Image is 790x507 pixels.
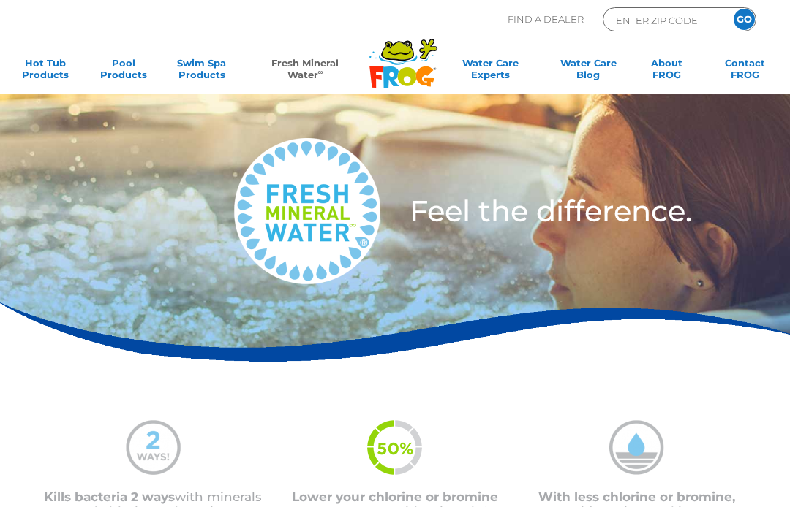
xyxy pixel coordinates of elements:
a: Hot TubProducts [15,57,75,86]
a: Water CareBlog [558,57,619,86]
h3: Feel the difference. [410,197,724,226]
span: With less chlorine or bromine, [538,489,735,504]
img: mineral-water-less-chlorine [609,420,664,475]
img: fresh-mineral-water-logo-medium [234,138,380,284]
input: Zip Code Form [614,12,713,28]
a: PoolProducts [93,57,154,86]
a: Water CareExperts [440,57,541,86]
sup: ∞ [318,68,323,76]
input: GO [734,9,755,30]
span: Kills bacteria 2 ways [44,489,175,504]
a: Swim SpaProducts [171,57,232,86]
img: mineral-water-2-ways [126,420,181,475]
img: fmw-50percent-icon [367,420,422,475]
a: ContactFROG [715,57,775,86]
p: Find A Dealer [508,7,584,31]
a: AboutFROG [636,57,697,86]
span: Lower your chlorine or bromine [292,489,498,504]
a: Fresh MineralWater∞ [249,57,361,86]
